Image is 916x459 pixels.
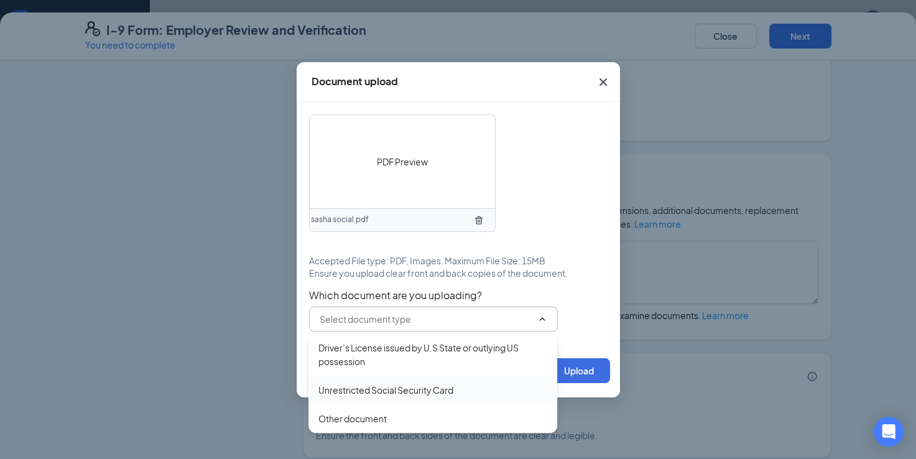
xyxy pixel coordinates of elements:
[318,383,453,397] div: Unrestricted Social Security Card
[596,75,611,90] svg: Cross
[318,412,387,425] div: Other document
[311,214,369,226] span: sasha social.pdf
[377,155,428,169] span: PDF Preview
[318,341,547,368] div: Driver’s License issued by U.S State or outlying US possession
[474,215,484,225] svg: TrashOutline
[309,267,568,279] span: Ensure you upload clear front and back copies of the document.
[312,75,398,88] div: Document upload
[309,289,608,302] span: Which document are you uploading?
[586,62,620,102] button: Close
[537,314,547,324] svg: ChevronUp
[874,417,904,447] div: Open Intercom Messenger
[469,210,489,230] button: TrashOutline
[320,312,532,326] input: Select document type
[309,254,545,267] span: Accepted File type: PDF, Images. Maximum File Size: 15MB
[548,358,610,383] button: Upload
